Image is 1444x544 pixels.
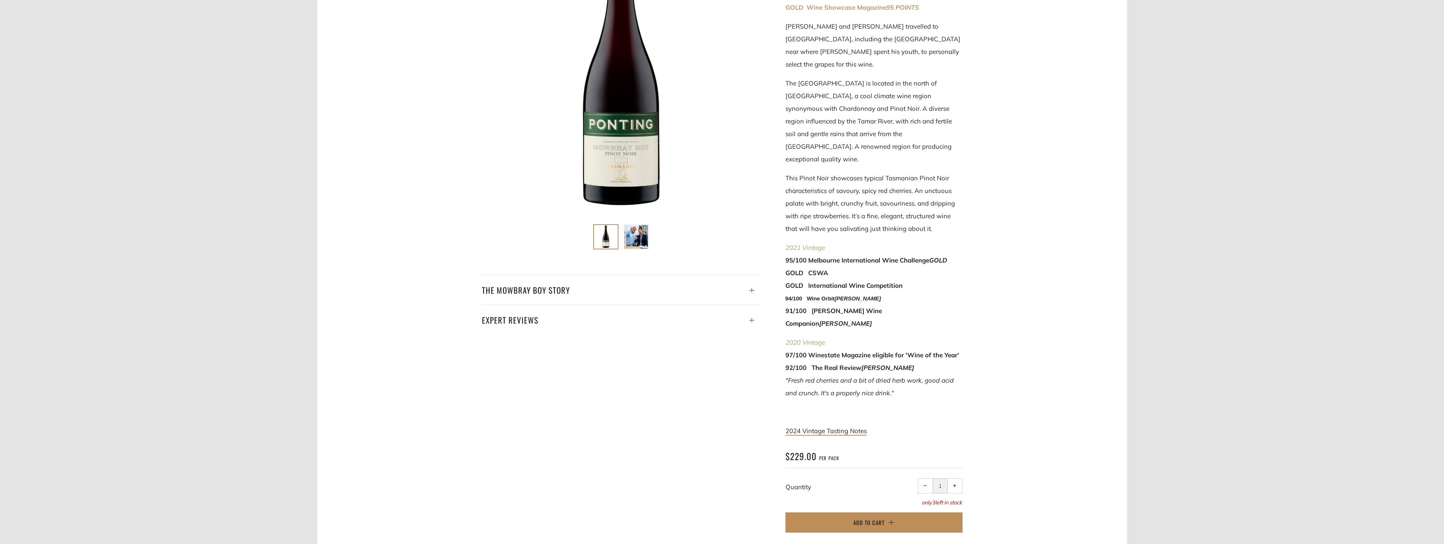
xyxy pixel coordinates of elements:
[861,364,914,372] em: [PERSON_NAME]
[835,295,881,302] em: [PERSON_NAME]
[785,307,882,327] strong: 91/100 [PERSON_NAME] Wine Companion
[624,225,648,249] img: Load image into Gallery viewer, Ben Riggs Ponting Wines
[819,319,872,327] em: [PERSON_NAME]
[785,450,817,463] span: $229.00
[593,224,618,249] button: Load image into Gallery viewer, Ponting &#39;Mowbray Boy&#39; Tasmanian Pinot Noir 2024
[785,427,867,436] a: 2024 Vintage Tasting Notes
[933,478,948,493] input: quantity
[785,256,947,264] strong: 95/100 Melbourne International Wine Challenge
[785,512,963,533] button: Add to Cart
[929,256,947,264] em: GOLD
[785,376,954,397] span: "Fresh red cherries and a bit of dried herb work, good acid and crunch. It's a properly nice drink."
[923,484,927,488] span: −
[785,500,963,505] p: only left in stock
[785,338,825,346] span: 2020 Vintage
[482,313,760,327] h4: Expert Reviews
[594,225,618,249] img: Load image into Gallery viewer, Ponting &#39;Mowbray Boy&#39; Tasmanian Pinot Noir 2024
[819,455,839,461] span: per pack
[886,3,919,11] span: 95 POINTS
[785,351,959,359] strong: 97/100 Winestate Magazine eligible for 'Wine of the Year'
[482,283,760,297] h4: The Mowbray Boy Story
[785,244,825,252] span: 2021 Vintage
[785,3,886,11] span: GOLD Wine Showcase Magazine
[785,427,867,435] span: 2024 Vintage Tasting Notes
[785,77,963,166] p: The [GEOGRAPHIC_DATA] is located in the north of [GEOGRAPHIC_DATA], a cool climate wine region sy...
[785,172,963,235] p: This Pinot Noir showcases typical Tasmanian Pinot Noir characteristics of savoury, spicy red cher...
[853,518,885,527] span: Add to Cart
[785,364,914,372] strong: 92/100 The Real Review
[785,483,811,491] label: Quantity
[482,275,760,297] a: The Mowbray Boy Story
[785,295,881,302] strong: 94/100 Wine Orbit
[785,269,903,289] strong: GOLD CSWA GOLD International Wine Competition
[953,484,957,488] span: +
[482,305,760,327] a: Expert Reviews
[932,499,936,506] span: 3
[785,20,963,71] p: [PERSON_NAME] and [PERSON_NAME] travelled to [GEOGRAPHIC_DATA], including the [GEOGRAPHIC_DATA] n...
